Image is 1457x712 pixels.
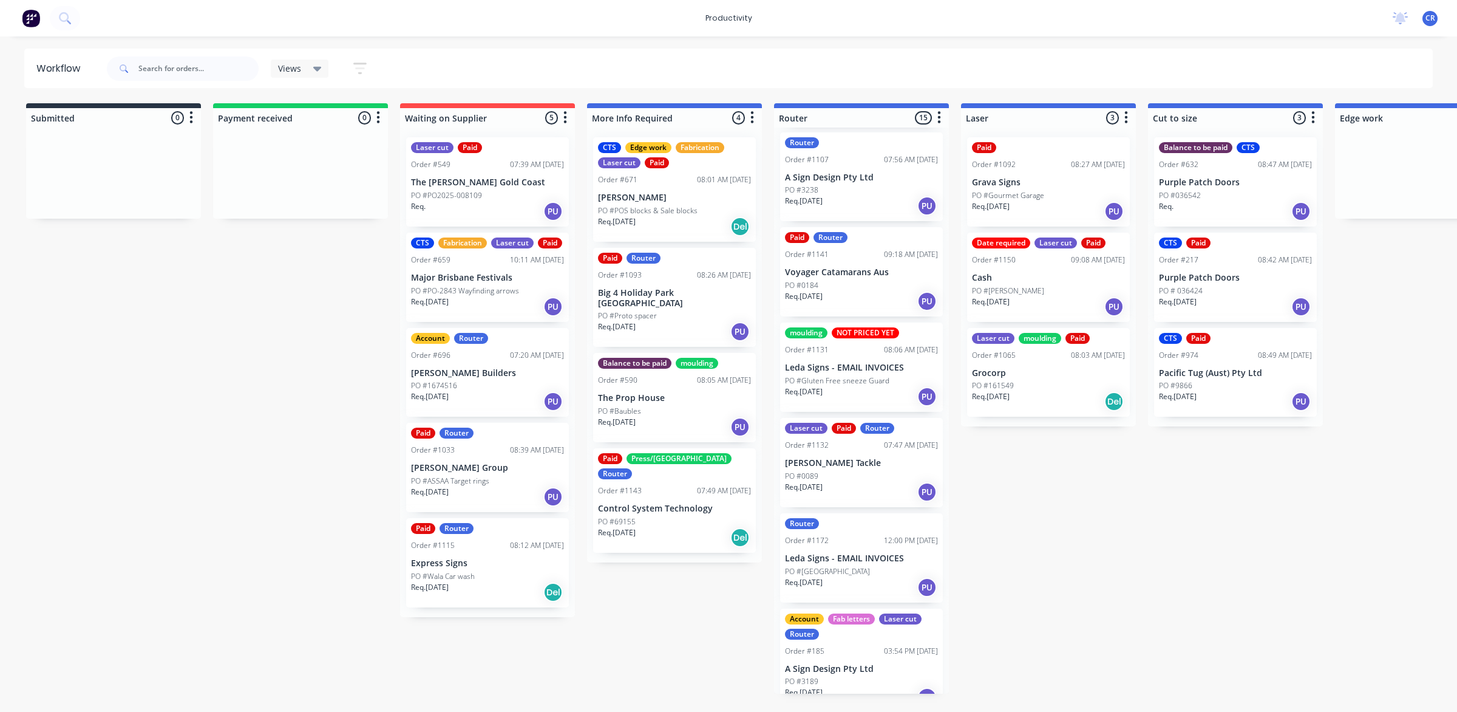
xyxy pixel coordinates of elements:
div: PaidOrder #109208:27 AM [DATE]Grava SignsPO #Gourmet GarageReq.[DATE]PU [967,137,1130,227]
div: CTSPaidOrder #21708:42 AM [DATE]Purple Patch DoorsPO # 036424Req.[DATE]PU [1154,233,1317,322]
p: PO #Gourmet Garage [972,190,1044,201]
p: PO #Wala Car wash [411,571,475,582]
p: The Prop House [598,393,751,403]
div: Order #185 [785,646,824,657]
div: PU [917,292,937,311]
p: Req. [DATE] [598,321,636,332]
p: PO #PO2025-008109 [411,190,482,201]
div: Fab letters [828,614,875,625]
p: Leda Signs - EMAIL INVOICES [785,363,938,373]
p: Req. [DATE] [1159,296,1197,307]
div: Router [813,232,847,243]
div: Router [440,523,474,534]
div: Paid [411,428,435,439]
p: Req. [DATE] [972,391,1010,402]
div: NOT PRICED YET [832,327,899,338]
div: Laser cutmouldingPaidOrder #106508:03 AM [DATE]GrocorpPO #161549Req.[DATE]Del [967,328,1130,417]
div: Paid [458,142,482,153]
div: Workflow [36,61,86,76]
p: Req. [DATE] [785,482,823,493]
div: Date requiredLaser cutPaidOrder #115009:08 AM [DATE]CashPO #[PERSON_NAME]Req.[DATE]PU [967,233,1130,322]
div: Laser cutPaidOrder #54907:39 AM [DATE]The [PERSON_NAME] Gold CoastPO #PO2025-008109Req.PU [406,137,569,227]
div: Router [627,253,661,264]
div: Order #1115 [411,540,455,551]
div: 07:47 AM [DATE] [884,440,938,451]
div: CTS [598,142,621,153]
div: CTSEdge workFabricationLaser cutPaidOrder #67108:01 AM [DATE][PERSON_NAME]PO #POS blocks & Sale b... [593,137,756,242]
div: Order #1132 [785,440,829,451]
div: 07:56 AM [DATE] [884,154,938,165]
p: Req. [411,201,426,212]
div: Paid [1081,238,1105,248]
p: PO #[PERSON_NAME] [972,286,1044,296]
div: Order #590 [598,375,637,386]
p: Req. [DATE] [972,296,1010,307]
div: RouterOrder #117212:00 PM [DATE]Leda Signs - EMAIL INVOICESPO #[GEOGRAPHIC_DATA]Req.[DATE]PU [780,513,943,603]
div: 12:00 PM [DATE] [884,535,938,546]
p: Purple Patch Doors [1159,177,1312,188]
div: Paid [1186,238,1211,248]
div: CTS [411,238,434,248]
p: Control System Technology [598,504,751,514]
p: Req. [DATE] [598,216,636,227]
div: Paid [538,238,562,248]
img: Factory [22,9,40,27]
div: 08:05 AM [DATE] [697,375,751,386]
div: Paid [785,232,809,243]
div: Order #974 [1159,350,1198,361]
p: [PERSON_NAME] Builders [411,368,564,378]
div: Router [454,333,488,344]
p: Pacific Tug (Aust) Pty Ltd [1159,368,1312,378]
div: PU [1291,392,1311,411]
div: Order #1141 [785,249,829,260]
div: PU [1104,202,1124,221]
p: PO #ASSAA Target rings [411,476,489,487]
p: PO #161549 [972,380,1014,391]
p: PO #POS blocks & Sale blocks [598,205,698,216]
div: 08:49 AM [DATE] [1258,350,1312,361]
div: Del [543,583,563,602]
div: Order #1033 [411,445,455,456]
div: Order #1065 [972,350,1016,361]
div: Order #549 [411,159,450,170]
div: Paid [1186,333,1211,344]
div: PU [1291,202,1311,221]
div: Order #1172 [785,535,829,546]
div: Order #1131 [785,344,829,355]
span: CR [1425,13,1435,24]
p: A Sign Design Pty Ltd [785,664,938,674]
p: [PERSON_NAME] Group [411,463,564,473]
p: Grocorp [972,368,1125,378]
div: PU [543,297,563,317]
div: PU [543,487,563,507]
p: Req. [DATE] [785,196,823,207]
div: Balance to be paid [1159,142,1232,153]
div: Date required [972,238,1030,248]
div: 08:12 AM [DATE] [510,540,564,551]
div: Order #632 [1159,159,1198,170]
div: CTS [1237,142,1260,153]
p: Req. [DATE] [411,391,449,402]
div: Laser cut [879,614,922,625]
div: Paid [832,423,856,434]
div: moulding [785,327,827,338]
div: Router [785,137,819,148]
div: moulding [676,358,718,369]
span: Views [278,62,301,75]
div: PaidRouterOrder #111508:12 AM [DATE]Express SignsPO #Wala Car washReq.[DATE]Del [406,518,569,608]
p: Req. [DATE] [411,296,449,307]
div: Order #217 [1159,255,1198,265]
div: Order #1150 [972,255,1016,265]
div: CTSPaidOrder #97408:49 AM [DATE]Pacific Tug (Aust) Pty LtdPO #9866Req.[DATE]PU [1154,328,1317,417]
p: Req. [DATE] [411,582,449,593]
div: PU [730,417,750,437]
div: Laser cut [411,142,453,153]
p: Req. [DATE] [1159,391,1197,402]
div: Order #696 [411,350,450,361]
div: Account [785,614,824,625]
p: Req. [DATE] [785,577,823,588]
div: Paid [1065,333,1090,344]
div: Paid [598,453,622,464]
p: PO #PO-2843 Wayfinding arrows [411,286,519,296]
div: Fabrication [438,238,487,248]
